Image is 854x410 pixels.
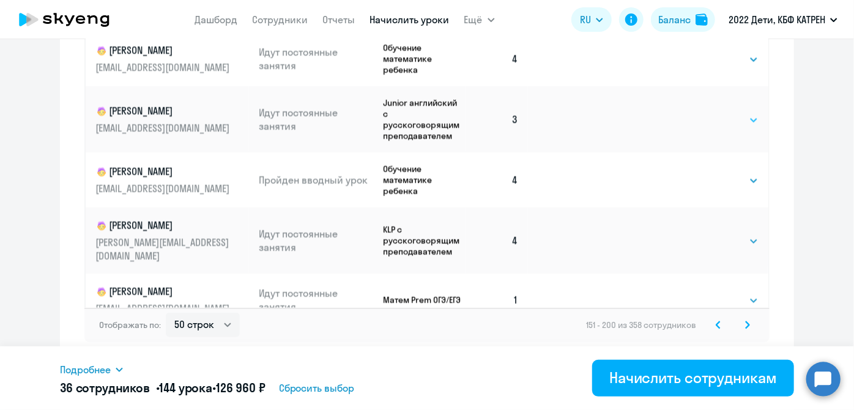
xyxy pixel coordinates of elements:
[60,379,265,397] h5: 36 сотрудников • •
[259,106,374,133] p: Идут постоянные занятия
[259,45,374,72] p: Идут постоянные занятия
[658,12,691,27] div: Баланс
[259,227,374,254] p: Идут постоянные занятия
[95,121,232,135] p: [EMAIL_ADDRESS][DOMAIN_NAME]
[571,7,612,32] button: RU
[253,13,308,26] a: Сотрудники
[95,182,232,195] p: [EMAIL_ADDRESS][DOMAIN_NAME]
[323,13,355,26] a: Отчеты
[95,45,108,57] img: child
[95,165,232,179] p: [PERSON_NAME]
[696,13,708,26] img: balance
[195,13,238,26] a: Дашборд
[651,7,715,32] button: Балансbalance
[95,43,232,58] p: [PERSON_NAME]
[466,86,528,152] td: 3
[383,97,466,141] p: Junior английский с русскоговорящим преподавателем
[95,286,108,298] img: child
[466,274,528,326] td: 1
[95,218,249,263] a: child[PERSON_NAME][PERSON_NAME][EMAIL_ADDRESS][DOMAIN_NAME]
[60,362,111,377] span: Подробнее
[259,173,374,187] p: Пройден вводный урок
[279,381,355,395] span: Сбросить выбор
[722,5,844,34] button: 2022 Дети, КБФ КАТРЕН
[95,302,232,315] p: [EMAIL_ADDRESS][DOMAIN_NAME]
[95,285,232,299] p: [PERSON_NAME]
[159,380,212,395] span: 144 урока
[464,7,495,32] button: Ещё
[95,285,249,315] a: child[PERSON_NAME][EMAIL_ADDRESS][DOMAIN_NAME]
[95,165,249,195] a: child[PERSON_NAME][EMAIL_ADDRESS][DOMAIN_NAME]
[95,105,108,117] img: child
[95,104,232,119] p: [PERSON_NAME]
[216,380,265,395] span: 126 960 ₽
[729,12,825,27] p: 2022 Дети, КБФ КАТРЕН
[609,368,777,387] div: Начислить сотрудникам
[95,218,232,233] p: [PERSON_NAME]
[95,166,108,178] img: child
[466,152,528,207] td: 4
[95,236,232,263] p: [PERSON_NAME][EMAIL_ADDRESS][DOMAIN_NAME]
[95,43,249,74] a: child[PERSON_NAME][EMAIL_ADDRESS][DOMAIN_NAME]
[383,224,466,257] p: KLP с русскоговорящим преподавателем
[464,12,483,27] span: Ещё
[586,319,696,330] span: 151 - 200 из 358 сотрудников
[580,12,591,27] span: RU
[259,286,374,313] p: Идут постоянные занятия
[466,207,528,274] td: 4
[95,220,108,232] img: child
[383,42,466,75] p: Обучение математике ребенка
[95,61,232,74] p: [EMAIL_ADDRESS][DOMAIN_NAME]
[383,163,466,196] p: Обучение математике ребенка
[383,294,466,305] p: Матем Prem ОГЭ/ЕГЭ
[99,319,161,330] span: Отображать по:
[370,13,450,26] a: Начислить уроки
[592,360,794,397] button: Начислить сотрудникам
[95,104,249,135] a: child[PERSON_NAME][EMAIL_ADDRESS][DOMAIN_NAME]
[466,31,528,86] td: 4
